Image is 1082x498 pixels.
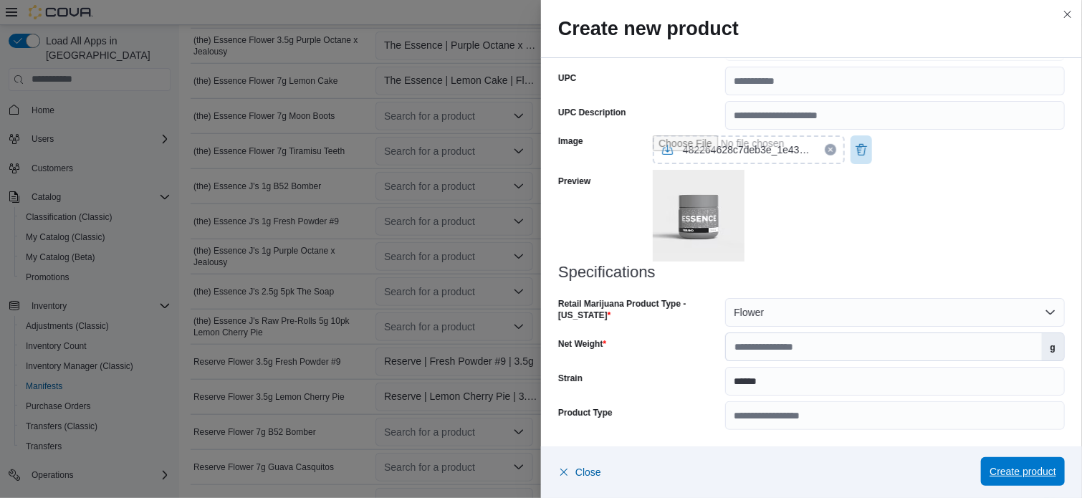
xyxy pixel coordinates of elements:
[558,407,613,418] label: Product Type
[825,144,836,155] button: Clear selected files
[558,135,583,147] label: Image
[558,298,719,321] label: Retail Marijuana Product Type - [US_STATE]
[990,464,1056,479] span: Create product
[558,264,1065,281] h3: Specifications
[558,373,583,384] label: Strain
[575,465,601,479] span: Close
[653,135,845,164] input: Use aria labels when no actual label is in use
[558,107,626,118] label: UPC Description
[558,338,606,350] label: Net Weight
[725,298,1065,327] button: Flower
[1042,333,1064,360] label: g
[558,72,576,84] label: UPC
[981,457,1065,486] button: Create product
[1059,6,1076,23] button: Close this dialog
[653,170,745,262] img: bad4868b-6d80-44a8-a152-9fa68033a944.png
[558,458,601,487] button: Close
[558,176,590,187] label: Preview
[558,17,1065,40] h2: Create new product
